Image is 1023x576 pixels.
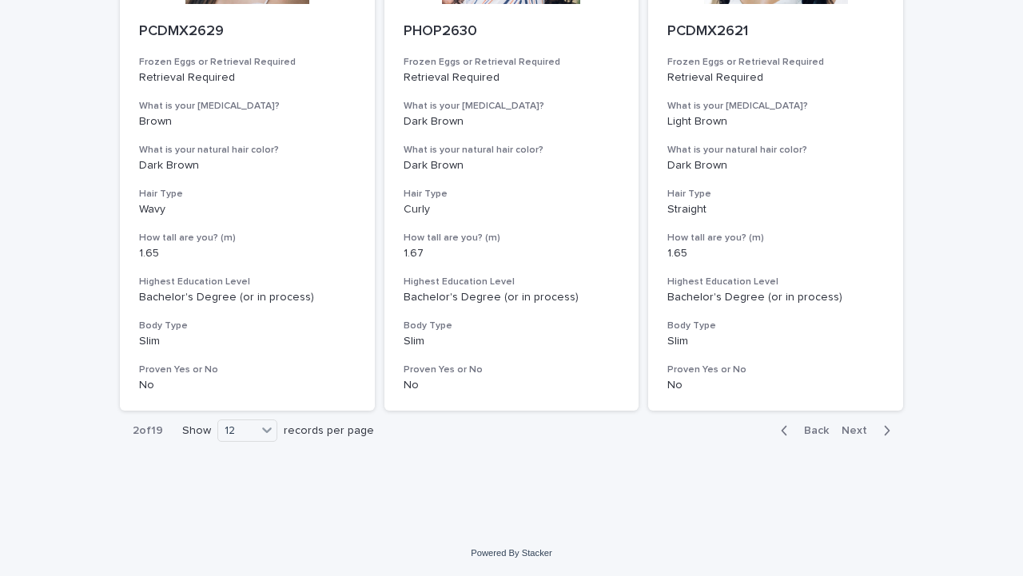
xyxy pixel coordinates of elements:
[139,320,356,332] h3: Body Type
[404,71,620,85] p: Retrieval Required
[139,335,356,348] p: Slim
[404,23,620,41] p: PHOP2630
[404,335,620,348] p: Slim
[404,232,620,244] h3: How tall are you? (m)
[139,232,356,244] h3: How tall are you? (m)
[794,425,829,436] span: Back
[182,424,211,438] p: Show
[404,115,620,129] p: Dark Brown
[404,291,620,304] p: Bachelor's Degree (or in process)
[139,23,356,41] p: PCDMX2629
[404,159,620,173] p: Dark Brown
[139,276,356,288] h3: Highest Education Level
[139,115,356,129] p: Brown
[139,159,356,173] p: Dark Brown
[842,425,877,436] span: Next
[139,144,356,157] h3: What is your natural hair color?
[667,232,884,244] h3: How tall are you? (m)
[404,363,620,376] h3: Proven Yes or No
[404,203,620,216] p: Curly
[667,115,884,129] p: Light Brown
[404,56,620,69] h3: Frozen Eggs or Retrieval Required
[139,56,356,69] h3: Frozen Eggs or Retrieval Required
[139,291,356,304] p: Bachelor's Degree (or in process)
[667,71,884,85] p: Retrieval Required
[667,188,884,201] h3: Hair Type
[667,276,884,288] h3: Highest Education Level
[667,203,884,216] p: Straight
[284,424,374,438] p: records per page
[404,320,620,332] h3: Body Type
[139,247,356,260] p: 1.65
[667,56,884,69] h3: Frozen Eggs or Retrieval Required
[404,100,620,113] h3: What is your [MEDICAL_DATA]?
[667,320,884,332] h3: Body Type
[139,71,356,85] p: Retrieval Required
[667,100,884,113] h3: What is your [MEDICAL_DATA]?
[667,335,884,348] p: Slim
[404,188,620,201] h3: Hair Type
[404,379,620,392] p: No
[667,159,884,173] p: Dark Brown
[139,379,356,392] p: No
[667,247,884,260] p: 1.65
[218,423,257,439] div: 12
[404,247,620,260] p: 1.67
[667,144,884,157] h3: What is your natural hair color?
[139,203,356,216] p: Wavy
[667,291,884,304] p: Bachelor's Degree (or in process)
[404,144,620,157] h3: What is your natural hair color?
[404,276,620,288] h3: Highest Education Level
[667,363,884,376] h3: Proven Yes or No
[667,379,884,392] p: No
[139,188,356,201] h3: Hair Type
[120,411,176,451] p: 2 of 19
[768,423,835,438] button: Back
[139,363,356,376] h3: Proven Yes or No
[835,423,903,438] button: Next
[139,100,356,113] h3: What is your [MEDICAL_DATA]?
[667,23,884,41] p: PCDMX2621
[471,548,551,558] a: Powered By Stacker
